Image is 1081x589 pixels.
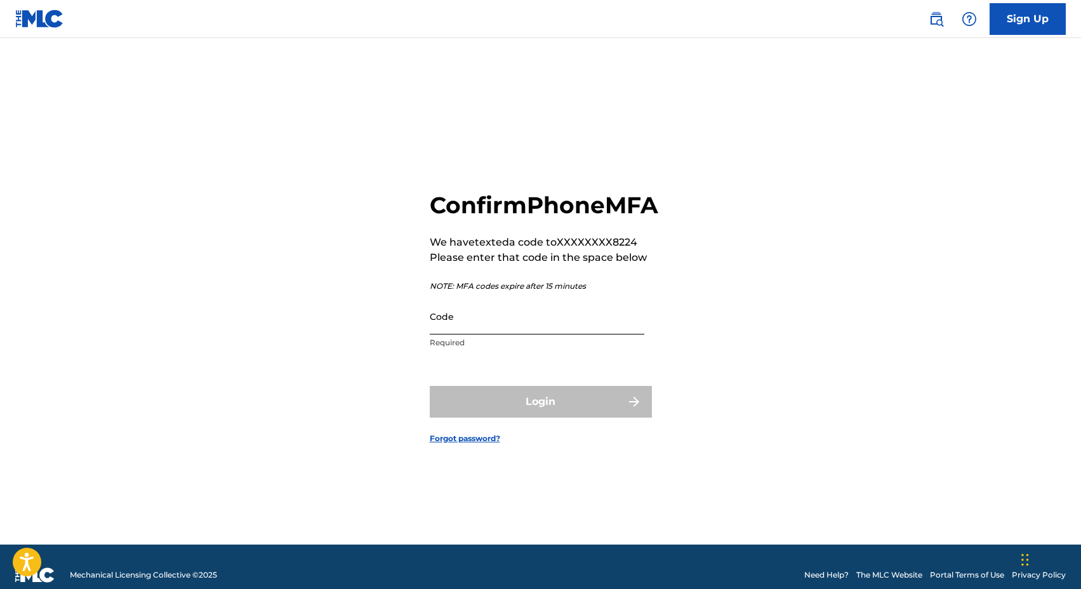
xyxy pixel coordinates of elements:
a: Need Help? [804,569,849,581]
a: Privacy Policy [1012,569,1066,581]
a: Forgot password? [430,433,500,444]
h2: Confirm Phone MFA [430,191,658,220]
p: We have texted a code to XXXXXXXX8224 [430,235,658,250]
p: Please enter that code in the space below [430,250,658,265]
img: help [962,11,977,27]
div: Help [957,6,982,32]
a: The MLC Website [856,569,922,581]
div: Drag [1021,541,1029,579]
p: NOTE: MFA codes expire after 15 minutes [430,281,658,292]
img: search [929,11,944,27]
img: logo [15,567,55,583]
a: Sign Up [990,3,1066,35]
a: Portal Terms of Use [930,569,1004,581]
iframe: Chat Widget [1018,528,1081,589]
span: Mechanical Licensing Collective © 2025 [70,569,217,581]
img: MLC Logo [15,10,64,28]
a: Public Search [924,6,949,32]
p: Required [430,337,644,348]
